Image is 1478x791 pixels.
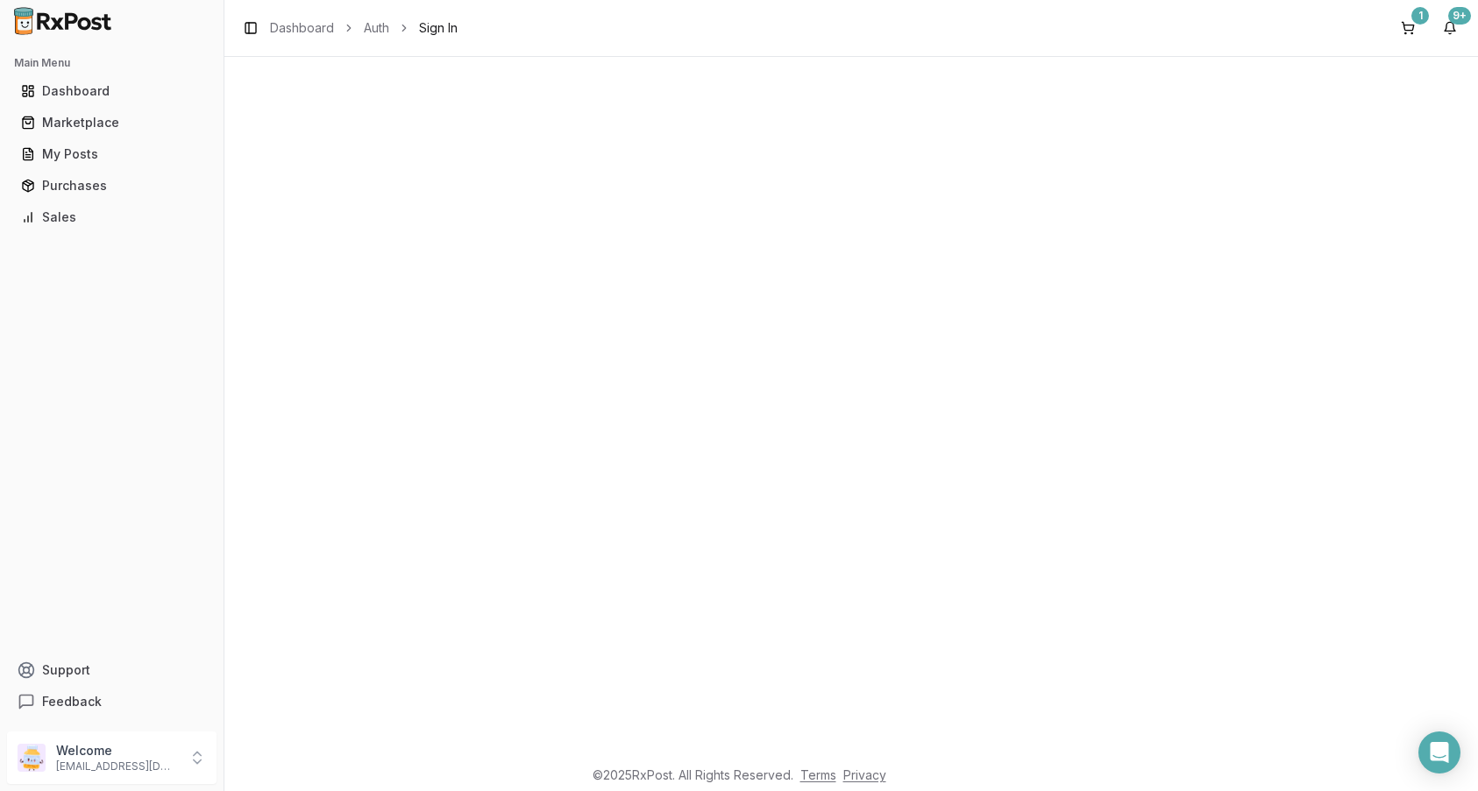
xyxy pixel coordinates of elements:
div: Open Intercom Messenger [1418,731,1460,773]
a: Terms [800,767,836,782]
a: Sales [14,201,210,233]
img: RxPost Logo [7,7,119,35]
p: Welcome [56,742,178,759]
span: Feedback [42,693,102,710]
img: User avatar [18,744,46,772]
a: My Posts [14,138,210,170]
a: Dashboard [14,75,210,107]
button: Marketplace [7,109,217,137]
div: Purchases [21,177,203,194]
button: Dashboard [7,77,217,105]
nav: breadcrumb [270,19,458,37]
button: Sales [7,203,217,231]
div: Marketplace [21,114,203,131]
a: Dashboard [270,19,334,37]
button: Purchases [7,172,217,200]
a: Marketplace [14,107,210,138]
span: Sign In [419,19,458,37]
div: Sales [21,208,203,226]
p: [EMAIL_ADDRESS][DOMAIN_NAME] [56,759,178,773]
div: My Posts [21,145,203,163]
div: 9+ [1448,7,1471,25]
button: Feedback [7,686,217,717]
a: Privacy [843,767,886,782]
button: Support [7,654,217,686]
div: 1 [1411,7,1429,25]
button: 9+ [1436,14,1464,42]
a: Auth [364,19,389,37]
div: Dashboard [21,82,203,100]
button: My Posts [7,140,217,168]
a: Purchases [14,170,210,201]
h2: Main Menu [14,56,210,70]
button: 1 [1394,14,1422,42]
